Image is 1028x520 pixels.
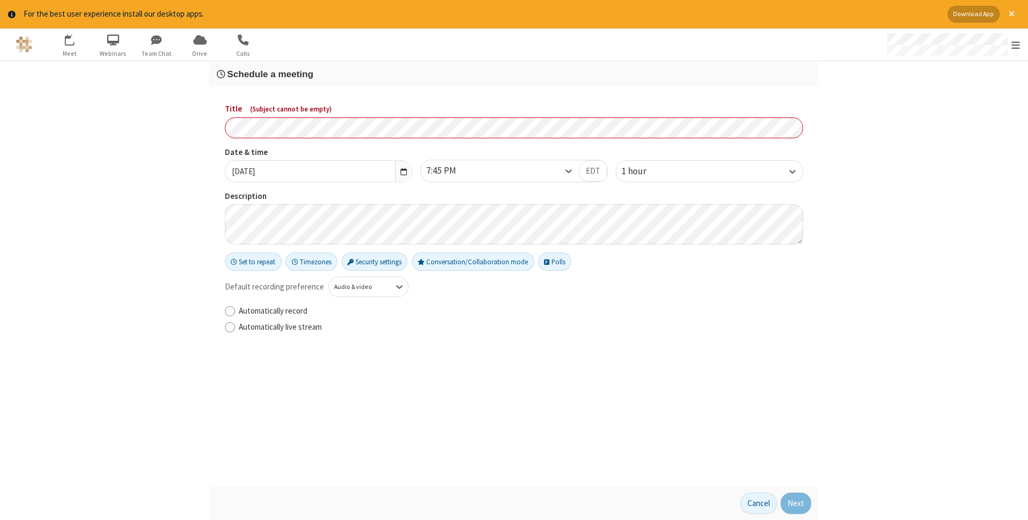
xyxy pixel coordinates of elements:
button: Set to repeat [225,252,282,271]
div: 1 hour [622,165,664,179]
div: Audio & video [334,283,385,292]
span: Drive [180,49,220,58]
span: Schedule a meeting [227,69,313,79]
label: Automatically live stream [239,321,803,333]
button: Download App [948,6,1000,23]
button: Logo [4,28,44,61]
button: Security settings [342,252,408,271]
div: For the best user experience install our desktop apps. [24,8,940,20]
button: Close alert [1003,6,1020,23]
button: Conversation/Collaboration mode [412,252,534,271]
span: Webinars [93,49,133,58]
button: Next [781,493,811,514]
iframe: Chat [1001,492,1020,512]
label: Automatically record [239,305,803,317]
div: 12 [71,34,80,42]
label: Title [225,103,803,115]
span: Calls [223,49,263,58]
div: 7:45 PM [426,164,474,178]
img: QA Selenium DO NOT DELETE OR CHANGE [16,36,32,53]
span: ( Subject cannot be empty ) [250,105,332,114]
span: Default recording preference [225,281,324,293]
div: Open menu [877,28,1028,61]
label: Date & time [225,146,412,159]
button: Polls [538,252,571,271]
button: Cancel [740,493,777,514]
button: Timezones [285,252,337,271]
span: Meet [50,49,90,58]
label: Description [225,190,803,203]
span: Team Chat [137,49,177,58]
button: EDT [579,160,607,182]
